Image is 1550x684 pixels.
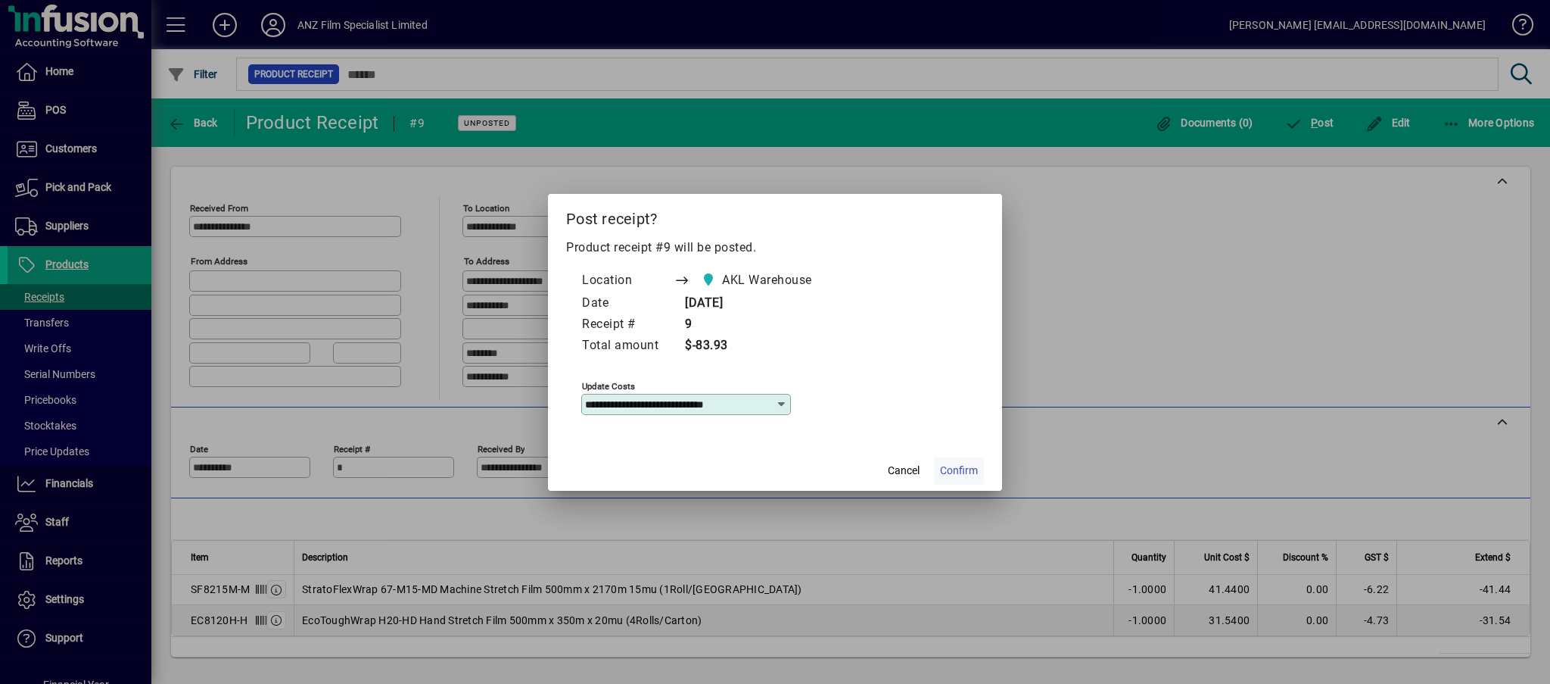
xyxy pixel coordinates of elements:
[888,463,920,479] span: Cancel
[581,293,674,314] td: Date
[722,271,812,289] span: AKL Warehouse
[581,269,674,293] td: Location
[581,336,674,357] td: Total amount
[934,458,984,485] button: Confirm
[940,463,978,479] span: Confirm
[674,314,841,336] td: 9
[697,270,818,291] span: AKL Warehouse
[582,380,635,391] mat-label: Update costs
[879,458,928,485] button: Cancel
[548,194,1002,238] h2: Post receipt?
[566,239,984,257] p: Product receipt #9 will be posted.
[674,336,841,357] td: $-83.93
[581,314,674,336] td: Receipt #
[674,293,841,314] td: [DATE]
